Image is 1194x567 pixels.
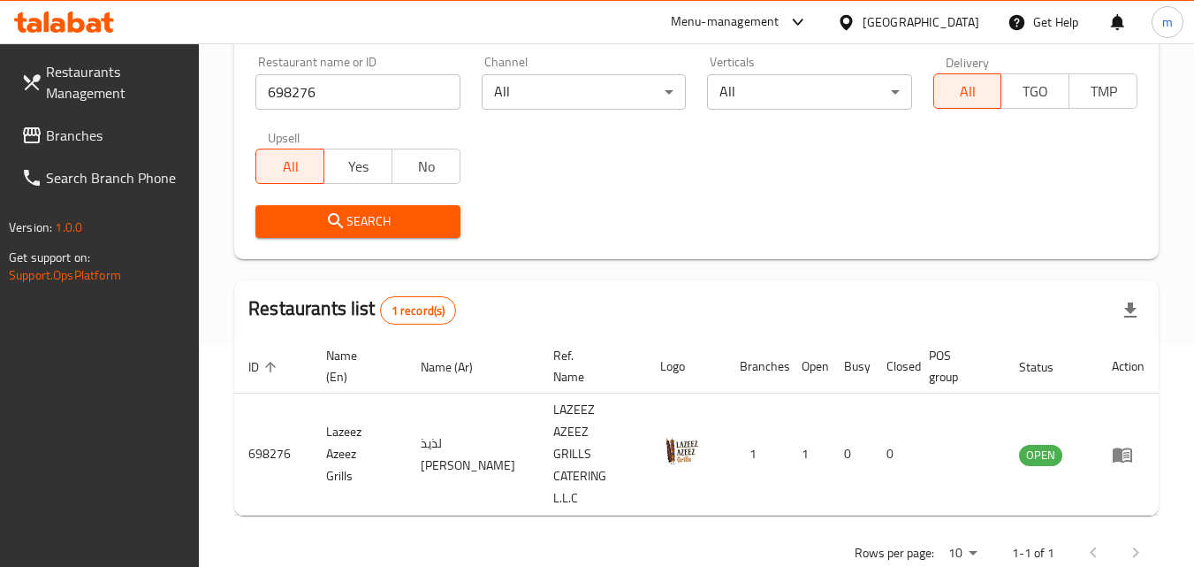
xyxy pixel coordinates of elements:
span: Search Branch Phone [46,167,186,188]
span: Name (Ar) [421,356,496,378]
h2: Restaurants list [248,295,456,325]
td: 698276 [234,394,312,516]
td: Lazeez Azeez Grills [312,394,407,516]
span: OPEN [1019,445,1062,465]
img: Lazeez Azeez Grills [660,429,704,473]
a: Restaurants Management [7,50,200,114]
button: Yes [323,149,392,184]
td: LAZEEZ AZEEZ GRILLS CATERING L.L.C [539,394,646,516]
div: [GEOGRAPHIC_DATA] [863,12,979,32]
span: All [263,154,317,180]
span: TGO [1008,79,1062,104]
td: 1 [787,394,830,516]
span: Yes [331,154,385,180]
div: All [482,74,686,110]
th: Busy [830,340,872,394]
button: All [933,73,1002,109]
a: Search Branch Phone [7,157,200,199]
span: 1 record(s) [381,303,456,319]
td: 0 [872,394,915,516]
p: 1-1 of 1 [1012,542,1054,564]
a: Branches [7,114,200,157]
span: No [399,154,453,180]
th: Action [1098,340,1159,394]
button: TGO [1000,73,1069,109]
span: Name (En) [326,345,385,387]
th: Closed [872,340,915,394]
div: OPEN [1019,445,1062,466]
div: Export file [1109,289,1152,332]
th: Logo [646,340,726,394]
div: All [707,74,911,110]
div: Menu-management [671,11,780,33]
button: All [255,149,324,184]
td: 1 [726,394,787,516]
button: TMP [1069,73,1137,109]
span: ID [248,356,282,378]
span: Ref. Name [553,345,625,387]
span: Search [270,211,445,233]
td: 0 [830,394,872,516]
span: Branches [46,125,186,146]
span: TMP [1076,79,1130,104]
span: 1.0.0 [55,216,82,239]
th: Branches [726,340,787,394]
label: Upsell [268,131,300,143]
span: Status [1019,356,1076,378]
span: All [941,79,995,104]
table: enhanced table [234,340,1159,516]
span: Get support on: [9,246,90,269]
div: Menu [1112,444,1145,465]
span: Restaurants Management [46,61,186,103]
th: Open [787,340,830,394]
div: Rows per page: [941,540,984,567]
div: Total records count [380,296,457,325]
button: No [392,149,460,184]
span: m [1162,12,1173,32]
span: Version: [9,216,52,239]
a: Support.OpsPlatform [9,264,121,287]
p: Rows per page: [855,542,934,564]
label: Delivery [946,56,990,68]
input: Search for restaurant name or ID.. [255,74,460,110]
span: POS group [929,345,984,387]
td: لذيذ [PERSON_NAME] [407,394,539,516]
button: Search [255,205,460,238]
